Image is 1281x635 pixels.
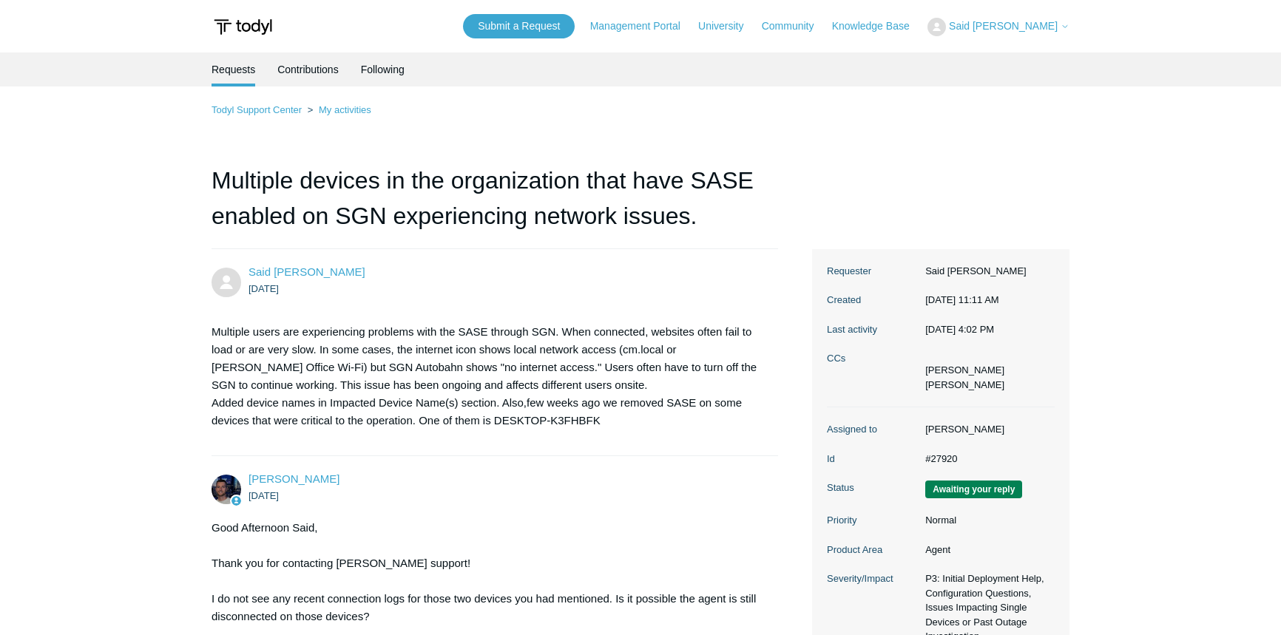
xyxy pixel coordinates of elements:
a: Todyl Support Center [212,104,302,115]
dt: Status [827,481,918,495]
dt: Assigned to [827,422,918,437]
time: 09/04/2025, 11:11 [925,294,998,305]
p: Multiple users are experiencing problems with the SASE through SGN. When connected, websites ofte... [212,323,763,429]
a: Submit a Request [463,14,575,38]
dt: Created [827,293,918,308]
a: Management Portal [590,18,695,34]
li: Michael Collins [925,363,1004,378]
a: Community [762,18,829,34]
a: Knowledge Base [832,18,925,34]
li: Requests [212,52,255,86]
dt: Last activity [827,322,918,337]
span: Said Yosin Burkhani [249,265,365,278]
span: We are waiting for you to respond [925,481,1022,498]
h1: Multiple devices in the organization that have SASE enabled on SGN experiencing network issues. [212,163,778,249]
img: Todyl Support Center Help Center home page [212,13,274,41]
dd: #27920 [918,452,1055,466]
time: 09/12/2025, 16:02 [925,324,994,335]
li: Nicholas Weber [925,378,1004,393]
dd: [PERSON_NAME] [918,422,1055,437]
dt: Requester [827,264,918,279]
dt: Priority [827,513,918,528]
button: Said [PERSON_NAME] [927,18,1069,36]
a: Contributions [277,52,339,86]
span: Said [PERSON_NAME] [949,20,1058,32]
dt: CCs [827,351,918,366]
a: [PERSON_NAME] [249,472,339,485]
dd: Agent [918,543,1055,557]
span: Connor Davis [249,472,339,485]
li: My activities [305,104,371,115]
a: My activities [319,104,371,115]
dd: Said [PERSON_NAME] [918,264,1055,279]
dt: Severity/Impact [827,571,918,586]
a: University [698,18,758,34]
time: 09/04/2025, 11:11 [249,283,279,294]
li: Todyl Support Center [212,104,305,115]
dd: Normal [918,513,1055,528]
time: 09/04/2025, 11:26 [249,490,279,501]
a: Said [PERSON_NAME] [249,265,365,278]
dt: Product Area [827,543,918,557]
dt: Id [827,452,918,466]
a: Following [361,52,405,86]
